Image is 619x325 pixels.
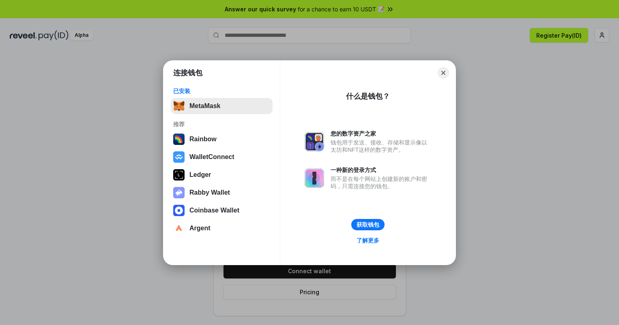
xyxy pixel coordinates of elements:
div: 已安装 [173,87,270,95]
img: svg+xml,%3Csvg%20fill%3D%22none%22%20height%3D%2233%22%20viewBox%3D%220%200%2035%2033%22%20width%... [173,100,185,112]
div: Ledger [189,171,211,178]
img: svg+xml,%3Csvg%20width%3D%22120%22%20height%3D%22120%22%20viewBox%3D%220%200%20120%20120%22%20fil... [173,134,185,145]
h1: 连接钱包 [173,68,202,78]
img: svg+xml,%3Csvg%20xmlns%3D%22http%3A%2F%2Fwww.w3.org%2F2000%2Fsvg%22%20fill%3D%22none%22%20viewBox... [173,187,185,198]
div: 获取钱包 [357,221,379,228]
img: svg+xml,%3Csvg%20width%3D%2228%22%20height%3D%2228%22%20viewBox%3D%220%200%2028%2028%22%20fill%3D... [173,223,185,234]
div: 钱包用于发送、接收、存储和显示像以太坊和NFT这样的数字资产。 [331,139,431,153]
div: Rabby Wallet [189,189,230,196]
div: 了解更多 [357,237,379,244]
div: 您的数字资产之家 [331,130,431,137]
img: svg+xml,%3Csvg%20xmlns%3D%22http%3A%2F%2Fwww.w3.org%2F2000%2Fsvg%22%20fill%3D%22none%22%20viewBox... [305,132,324,151]
button: Ledger [171,167,273,183]
div: 一种新的登录方式 [331,166,431,174]
button: Argent [171,220,273,236]
button: WalletConnect [171,149,273,165]
div: 而不是在每个网站上创建新的账户和密码，只需连接您的钱包。 [331,175,431,190]
a: 了解更多 [352,235,384,246]
div: WalletConnect [189,153,234,161]
div: Rainbow [189,136,217,143]
div: Argent [189,225,211,232]
div: 什么是钱包？ [346,91,390,101]
div: Coinbase Wallet [189,207,239,214]
button: Coinbase Wallet [171,202,273,219]
img: svg+xml,%3Csvg%20width%3D%2228%22%20height%3D%2228%22%20viewBox%3D%220%200%2028%2028%22%20fill%3D... [173,205,185,216]
button: Rainbow [171,131,273,147]
img: svg+xml,%3Csvg%20xmlns%3D%22http%3A%2F%2Fwww.w3.org%2F2000%2Fsvg%22%20width%3D%2228%22%20height%3... [173,169,185,181]
button: Close [438,67,449,79]
div: MetaMask [189,102,220,110]
div: 推荐 [173,121,270,128]
img: svg+xml,%3Csvg%20xmlns%3D%22http%3A%2F%2Fwww.w3.org%2F2000%2Fsvg%22%20fill%3D%22none%22%20viewBox... [305,168,324,188]
button: Rabby Wallet [171,185,273,201]
img: svg+xml,%3Csvg%20width%3D%2228%22%20height%3D%2228%22%20viewBox%3D%220%200%2028%2028%22%20fill%3D... [173,151,185,163]
button: MetaMask [171,98,273,114]
button: 获取钱包 [351,219,385,230]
